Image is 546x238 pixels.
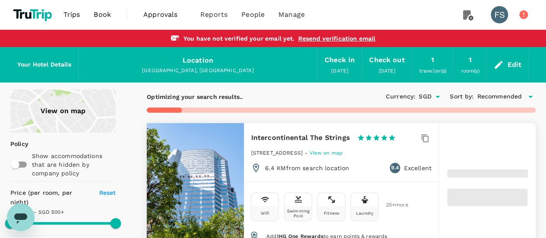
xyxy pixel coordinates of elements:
[386,92,415,102] h6: Currency :
[261,211,270,216] div: Wifi
[298,35,375,42] a: Resend verification email
[17,60,71,70] h6: Your Hotel Details
[477,92,522,102] span: Recommended
[85,67,310,75] div: [GEOGRAPHIC_DATA], [GEOGRAPHIC_DATA]
[251,150,302,156] span: [STREET_ADDRESS]
[369,54,404,66] div: Check out
[143,10,186,20] span: Approvals
[200,10,227,20] span: Reports
[432,91,444,103] button: Open
[491,6,508,23] div: FS
[331,68,348,74] span: [DATE]
[10,5,57,24] img: TruTrip logo
[391,164,399,172] span: 9.4
[356,211,373,216] div: Laundry
[404,164,431,172] p: Excellent
[94,10,111,20] span: Book
[419,68,447,74] span: traveller(s)
[10,140,16,148] p: Policy
[265,164,349,172] p: 6.4 KM from search location
[309,149,343,156] a: View on map
[10,188,89,207] h6: Price (per room, per night)
[286,209,310,218] div: Swimming Pool
[10,89,116,133] a: View on map
[241,10,265,20] span: People
[7,203,35,231] iframe: Button to launch messaging window
[507,59,521,71] div: Edit
[171,35,180,41] img: email-alert
[278,10,305,20] span: Manage
[431,54,434,66] div: 1
[324,211,339,216] div: Fitness
[183,35,295,42] span: You have not verified your email yet .
[251,132,350,144] h6: Intercontinental The Strings
[450,92,473,102] h6: Sort by :
[183,54,213,67] div: Location
[147,92,243,101] p: Optimizing your search results..
[385,202,398,208] span: 25 + more
[325,54,355,66] div: Check in
[32,152,115,178] p: Show accommodations that are hidden by company policy
[461,68,479,74] span: room(s)
[305,150,309,156] span: -
[99,189,116,196] span: Reset
[63,10,80,20] span: Trips
[309,150,343,156] span: View on map
[468,54,471,66] div: 1
[378,68,395,74] span: [DATE]
[10,209,64,215] span: SGD 184 - SGD 500+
